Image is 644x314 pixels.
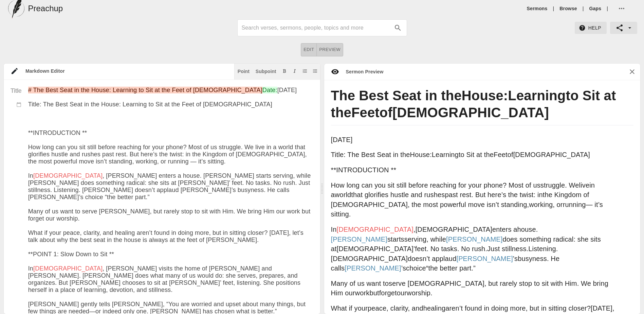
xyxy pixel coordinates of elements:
[406,264,426,272] span: choice
[580,24,601,32] span: Help
[407,289,430,297] span: worship
[445,191,458,198] span: past
[604,5,611,12] li: |
[392,105,549,120] span: [DEMOGRAPHIC_DATA]
[331,87,634,125] h1: The Best Seat in the : to Sit at the of
[508,88,566,103] span: Learning
[589,5,602,12] a: Gaps
[351,105,380,120] span: Feet
[540,181,565,189] span: struggle
[563,201,586,208] span: running
[494,151,508,158] span: Feet
[410,151,430,158] span: House
[527,5,548,12] a: Sermons
[301,43,343,56] div: text alignment
[238,69,250,74] div: Point
[4,87,28,101] div: Title
[301,68,308,74] button: Add ordered list
[336,226,413,233] span: [DEMOGRAPHIC_DATA]
[331,235,387,243] span: [PERSON_NAME]
[301,43,317,56] button: Edit
[423,304,446,312] span: healing
[254,68,278,74] button: Subpoint
[559,5,577,12] a: Browse
[339,68,384,75] div: Sermon Preview
[331,191,589,208] span: the Kingdom of [DEMOGRAPHIC_DATA]
[331,225,619,273] p: In , enters a . starts , while does something radical: she sits at ’ . No tasks. No rush. . . doe...
[19,68,234,74] div: Markdown Editor
[336,245,413,252] span: [DEMOGRAPHIC_DATA]
[312,68,318,74] button: Add unordered list
[345,264,401,272] span: [PERSON_NAME]
[355,289,370,297] span: work
[390,20,405,35] button: search
[236,68,251,74] button: Insert point
[331,180,619,219] p: How long can you sit still before reaching for your phone? Most of us . We in a that glorifies hu...
[518,255,547,262] span: busyness
[331,279,619,298] p: Many of us want to , but rarely stop to sit with Him. We bring Him our but our .
[591,304,612,312] span: [DATE]
[580,5,587,12] li: |
[256,69,276,74] div: Subpoint
[517,226,536,233] span: house
[303,46,314,54] span: Edit
[281,68,288,74] button: Add bold text
[502,245,526,252] span: stillness
[487,245,500,252] span: Just
[291,68,298,74] button: Add italic text
[368,304,386,312] span: peace
[242,22,390,33] input: Search sermons
[610,280,636,306] iframe: Drift Widget Chat Controller
[415,245,427,252] span: feet
[528,245,556,252] span: Listening
[460,191,472,198] span: rest
[462,88,503,103] span: House
[317,43,343,56] button: Preview
[446,235,502,243] span: [PERSON_NAME]
[404,235,427,243] span: serving
[379,289,397,297] span: forget
[416,226,492,233] span: [DEMOGRAPHIC_DATA]
[550,5,557,12] li: |
[513,151,590,158] span: [DEMOGRAPHIC_DATA]
[456,255,513,262] span: [PERSON_NAME]
[319,46,341,54] span: Preview
[331,150,619,160] p: Title: The Best Seat in the : to Sit at the of
[331,255,408,262] span: [DEMOGRAPHIC_DATA]
[407,280,484,287] span: [DEMOGRAPHIC_DATA]
[579,181,590,189] span: live
[331,135,619,145] p: [DATE]
[28,3,63,14] h5: Preachup
[575,22,607,34] button: Help
[432,151,459,158] span: Learning
[529,201,553,208] span: working
[389,280,406,287] span: serve
[335,191,351,198] span: world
